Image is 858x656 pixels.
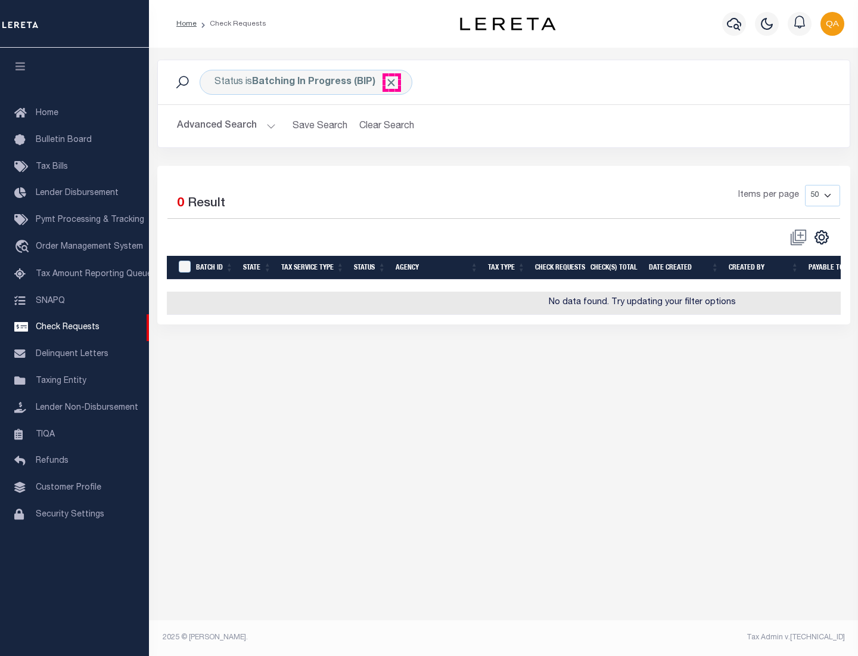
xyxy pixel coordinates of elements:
[276,256,349,280] th: Tax Service Type: activate to sort column ascending
[36,243,143,251] span: Order Management System
[238,256,276,280] th: State: activate to sort column ascending
[724,256,804,280] th: Created By: activate to sort column ascending
[355,115,419,138] button: Clear Search
[36,136,92,144] span: Bulletin Board
[197,18,266,29] li: Check Requests
[586,256,644,280] th: Check(s) Total
[36,350,108,358] span: Delinquent Letters
[36,163,68,171] span: Tax Bills
[36,430,55,438] span: TIQA
[36,270,152,279] span: Tax Amount Reporting Queue
[36,484,101,492] span: Customer Profile
[391,256,483,280] th: Agency: activate to sort column ascending
[530,256,586,280] th: Check Requests
[36,189,119,197] span: Lender Disbursement
[177,197,184,210] span: 0
[285,115,355,138] button: Save Search
[176,20,197,27] a: Home
[349,256,391,280] th: Status: activate to sort column ascending
[154,632,504,643] div: 2025 © [PERSON_NAME].
[36,296,65,305] span: SNAPQ
[36,377,86,385] span: Taxing Entity
[191,256,238,280] th: Batch Id: activate to sort column ascending
[252,78,397,87] b: Batching In Progress (BIP)
[188,194,225,213] label: Result
[385,76,397,89] span: Click to Remove
[177,115,276,138] button: Advanced Search
[460,17,555,30] img: logo-dark.svg
[483,256,530,280] th: Tax Type: activate to sort column ascending
[512,632,845,643] div: Tax Admin v.[TECHNICAL_ID]
[14,240,33,255] i: travel_explore
[644,256,724,280] th: Date Created: activate to sort column ascending
[36,109,58,117] span: Home
[36,457,69,465] span: Refunds
[36,510,104,519] span: Security Settings
[738,189,799,202] span: Items per page
[36,404,138,412] span: Lender Non-Disbursement
[200,70,412,95] div: Status is
[36,216,144,224] span: Pymt Processing & Tracking
[36,323,100,332] span: Check Requests
[820,12,844,36] img: svg+xml;base64,PHN2ZyB4bWxucz0iaHR0cDovL3d3dy53My5vcmcvMjAwMC9zdmciIHBvaW50ZXItZXZlbnRzPSJub25lIi...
